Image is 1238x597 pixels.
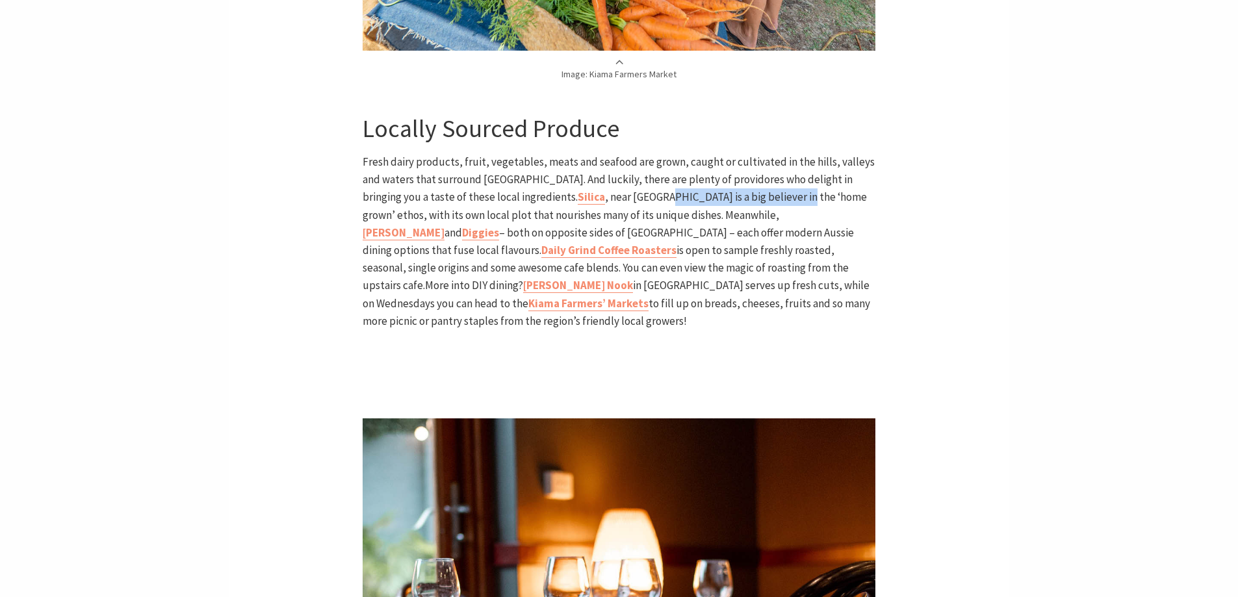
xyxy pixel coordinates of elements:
p: is open to sample freshly roasted, seasonal, single origins and some awesome cafe blends. You can... [363,153,875,330]
span: Fresh dairy products, fruit, vegetables, meats and seafood are grown, caught or cultivated in the... [363,155,875,204]
span: , near [GEOGRAPHIC_DATA] is a big believer in the ‘home grown’ ethos, with its own local plot tha... [363,190,867,222]
span: to fill up on breads, cheeses, fruits and so many more picnic or pantry staples from the region’s... [363,296,870,328]
span: and [445,225,462,240]
p: Image: Kiama Farmers Market [363,57,875,81]
h3: Locally Sourced Produce [363,114,875,144]
span: – both on opposite sides of [GEOGRAPHIC_DATA] – each offer modern Aussie dining options that fuse... [363,225,854,257]
b: [PERSON_NAME] Nook [523,278,633,292]
a: Diggies [462,225,499,240]
a: Kiama Farmers’ Markets [528,296,649,311]
a: [PERSON_NAME] [363,225,445,240]
a: Silica [578,190,605,205]
span: in [GEOGRAPHIC_DATA] serves up fresh cuts, while on Wednesdays you can head to the [363,278,870,310]
b: Silica [578,190,605,204]
a: Daily Grind Coffee Roasters [541,243,677,258]
span: More into DIY dining? [425,278,523,292]
a: [PERSON_NAME] Nook [523,278,633,293]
